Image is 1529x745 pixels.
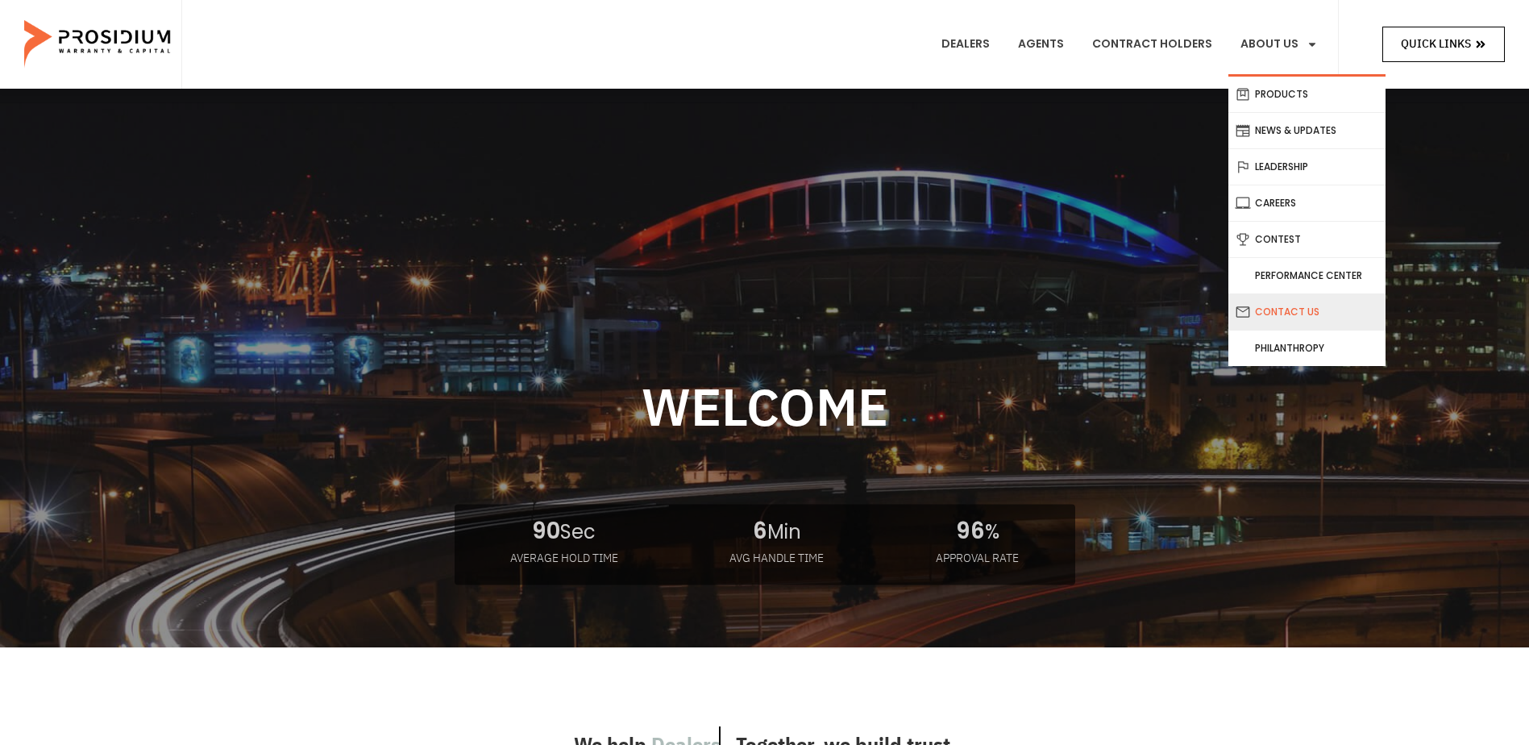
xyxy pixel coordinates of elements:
[1228,113,1386,148] a: News & Updates
[1228,77,1386,112] a: Products
[1228,149,1386,185] a: Leadership
[1382,27,1505,61] a: Quick Links
[929,15,1330,74] nav: Menu
[1080,15,1224,74] a: Contract Holders
[1228,258,1386,293] a: Performance Center
[1228,15,1330,74] a: About Us
[929,15,1002,74] a: Dealers
[1228,331,1386,366] a: Philanthropy
[1228,74,1386,366] ul: About Us
[1228,222,1386,257] a: Contest
[1006,15,1076,74] a: Agents
[1228,294,1386,330] a: Contact Us
[1401,34,1471,54] span: Quick Links
[1228,185,1386,221] a: Careers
